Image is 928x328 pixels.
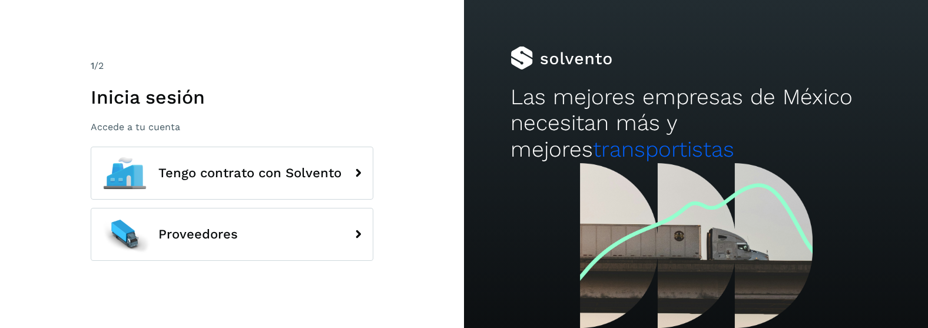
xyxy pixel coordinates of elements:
[158,166,342,180] span: Tengo contrato con Solvento
[91,59,373,73] div: /2
[91,121,373,132] p: Accede a tu cuenta
[91,60,94,71] span: 1
[91,208,373,261] button: Proveedores
[511,84,881,163] h2: Las mejores empresas de México necesitan más y mejores
[593,137,734,162] span: transportistas
[91,86,373,108] h1: Inicia sesión
[91,147,373,200] button: Tengo contrato con Solvento
[158,227,238,241] span: Proveedores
